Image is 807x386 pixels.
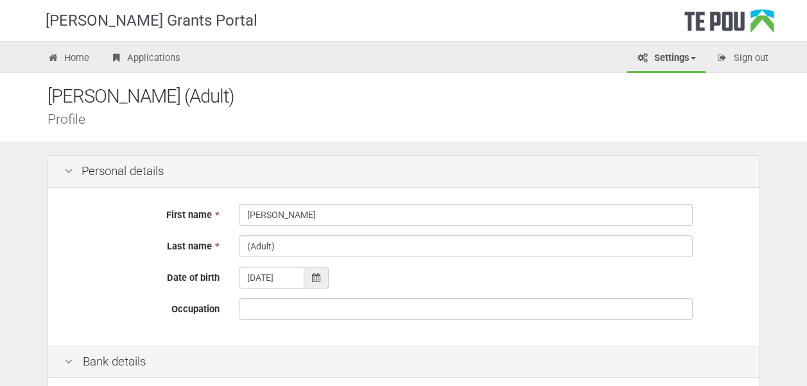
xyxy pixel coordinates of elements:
[627,45,706,73] a: Settings
[684,9,774,41] div: Te Pou Logo
[171,303,220,315] span: Occupation
[707,45,778,73] a: Sign out
[48,156,759,188] div: Personal details
[166,209,212,221] span: First name
[239,267,304,289] input: dd/mm/yyyy
[48,112,779,126] div: Profile
[167,240,212,252] span: Last name
[167,272,220,283] span: Date of birth
[48,83,779,110] div: [PERSON_NAME] (Adult)
[100,45,190,73] a: Applications
[38,45,100,73] a: Home
[48,346,759,378] div: Bank details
